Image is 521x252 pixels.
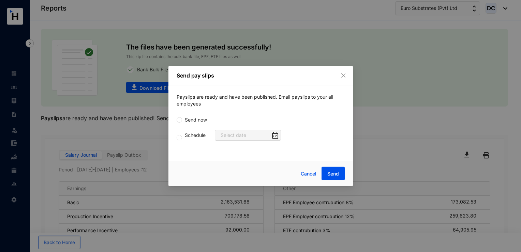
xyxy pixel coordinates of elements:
[341,73,346,78] span: close
[177,94,345,107] p: Payslips are ready and have been published. Email payslips to your all employees
[327,170,339,177] span: Send
[221,131,271,139] input: Select date
[321,167,344,180] button: Send
[177,71,345,80] p: Send pay slips
[295,167,321,181] button: Cancel
[182,131,208,139] span: Schedule
[300,170,316,178] span: Cancel
[340,72,347,79] button: Close
[182,116,210,124] span: Send now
